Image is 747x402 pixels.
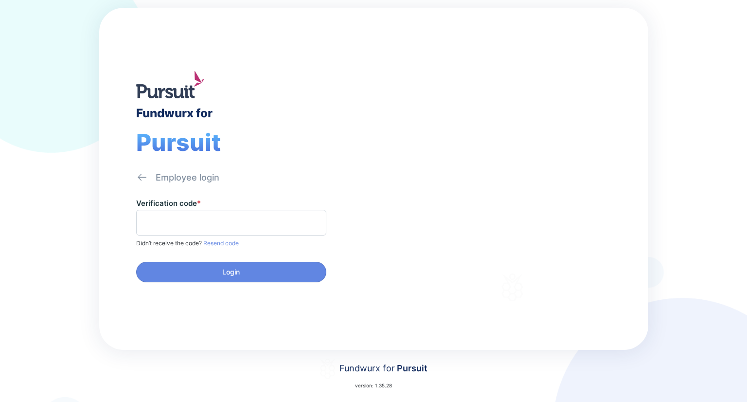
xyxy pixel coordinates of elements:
div: Thank you for choosing Fundwurx as your partner in driving positive social impact! [429,193,596,220]
div: Welcome to [429,137,505,146]
div: Fundwurx for [339,362,427,375]
img: logo.jpg [136,71,204,98]
span: Pursuit [136,128,221,157]
span: Resend code [202,239,239,247]
label: Verification code [136,199,201,208]
p: version: 1.35.28 [355,382,392,389]
span: Login [222,267,240,277]
span: Didn’t receive the code? [136,239,202,247]
button: Login [136,262,326,282]
span: Pursuit [395,363,427,373]
div: Fundwurx [429,150,541,173]
div: Fundwurx for [136,106,213,120]
div: Employee login [156,172,219,183]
